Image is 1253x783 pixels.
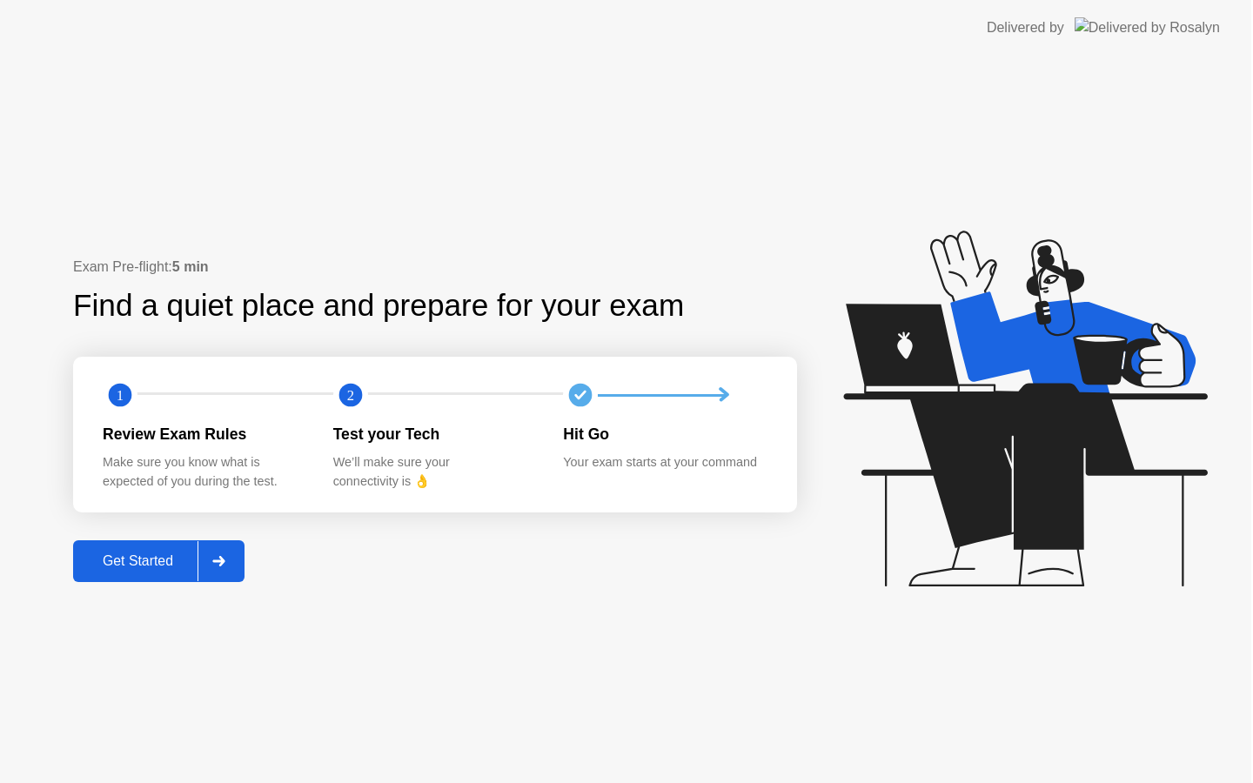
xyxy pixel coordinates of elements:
[987,17,1064,38] div: Delivered by
[78,553,198,569] div: Get Started
[172,259,209,274] b: 5 min
[347,387,354,404] text: 2
[333,453,536,491] div: We’ll make sure your connectivity is 👌
[563,423,766,445] div: Hit Go
[333,423,536,445] div: Test your Tech
[563,453,766,472] div: Your exam starts at your command
[103,453,305,491] div: Make sure you know what is expected of you during the test.
[73,257,797,278] div: Exam Pre-flight:
[73,540,245,582] button: Get Started
[73,283,687,329] div: Find a quiet place and prepare for your exam
[117,387,124,404] text: 1
[103,423,305,445] div: Review Exam Rules
[1075,17,1220,37] img: Delivered by Rosalyn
